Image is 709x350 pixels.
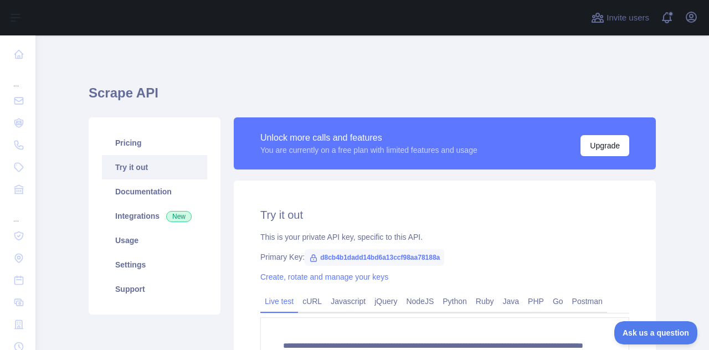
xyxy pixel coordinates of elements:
[102,155,207,179] a: Try it out
[102,131,207,155] a: Pricing
[166,211,192,222] span: New
[523,292,548,310] a: PHP
[260,251,629,262] div: Primary Key:
[9,202,27,224] div: ...
[260,131,477,145] div: Unlock more calls and features
[102,228,207,253] a: Usage
[102,179,207,204] a: Documentation
[471,292,499,310] a: Ruby
[305,249,444,266] span: d8cb4b1dadd14bd6a13ccf98aa78188a
[260,231,629,243] div: This is your private API key, specific to this API.
[102,253,207,277] a: Settings
[580,135,629,156] button: Upgrade
[589,9,651,27] button: Invite users
[260,207,629,223] h2: Try it out
[89,84,656,111] h1: Scrape API
[402,292,438,310] a: NodeJS
[102,277,207,301] a: Support
[102,204,207,228] a: Integrations New
[260,292,298,310] a: Live test
[568,292,607,310] a: Postman
[438,292,471,310] a: Python
[499,292,524,310] a: Java
[260,272,388,281] a: Create, rotate and manage your keys
[260,145,477,156] div: You are currently on a free plan with limited features and usage
[614,321,698,344] iframe: Toggle Customer Support
[326,292,370,310] a: Javascript
[370,292,402,310] a: jQuery
[9,66,27,89] div: ...
[548,292,568,310] a: Go
[607,12,649,24] span: Invite users
[298,292,326,310] a: cURL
